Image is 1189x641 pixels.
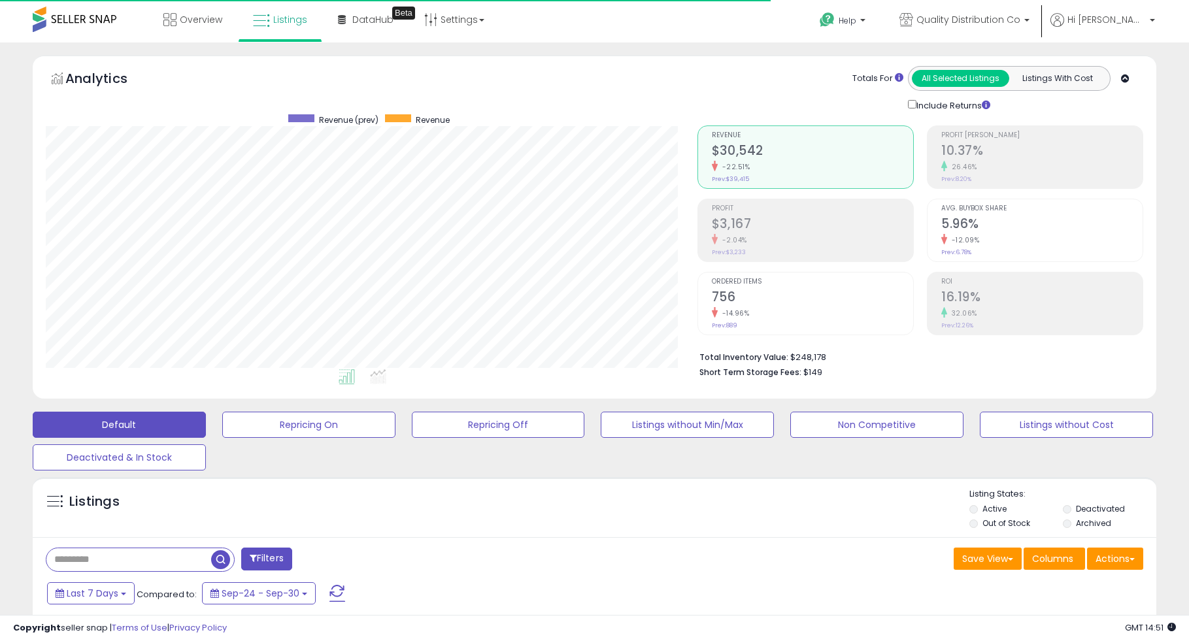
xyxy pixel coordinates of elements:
small: Prev: 6.78% [941,248,971,256]
button: Save View [954,548,1022,570]
span: $149 [803,366,822,378]
label: Active [982,503,1007,514]
li: $248,178 [699,348,1133,364]
span: Quality Distribution Co [916,13,1020,26]
a: Hi [PERSON_NAME] [1050,13,1155,42]
small: -12.09% [947,235,980,245]
span: Ordered Items [712,278,913,286]
div: Tooltip anchor [392,7,415,20]
button: Actions [1087,548,1143,570]
span: Help [839,15,856,26]
button: Non Competitive [790,412,963,438]
h5: Analytics [65,69,153,91]
small: Prev: 889 [712,321,737,329]
span: ROI [941,278,1143,286]
span: Listings [273,13,307,26]
span: Profit [712,205,913,212]
small: Prev: $39,415 [712,175,749,183]
h2: $30,542 [712,143,913,161]
button: Sep-24 - Sep-30 [202,582,316,604]
h2: 5.96% [941,216,1143,234]
label: Out of Stock [982,518,1030,529]
span: Last 7 Days [67,587,118,600]
button: Default [33,412,206,438]
div: Include Returns [898,97,1006,112]
a: Terms of Use [112,621,167,634]
span: Overview [180,13,222,26]
button: Listings without Min/Max [601,412,774,438]
h2: 756 [712,289,913,307]
small: Prev: 12.26% [941,321,973,329]
b: Short Term Storage Fees: [699,367,801,378]
small: -22.51% [718,162,750,172]
i: Get Help [819,12,835,28]
a: Privacy Policy [169,621,227,634]
span: Columns [1032,552,1073,565]
span: Profit [PERSON_NAME] [941,132,1143,139]
span: Compared to: [137,588,197,600]
p: Listing States: [969,488,1156,501]
button: Deactivated & In Stock [33,444,206,470]
button: Listings without Cost [980,412,1153,438]
span: Hi [PERSON_NAME] [1067,13,1146,26]
button: Filters [241,548,292,570]
small: -14.96% [718,308,750,318]
small: -2.04% [718,235,747,245]
h5: Listings [69,493,120,511]
label: Deactivated [1076,503,1125,514]
span: Revenue (prev) [319,114,378,125]
span: DataHub [352,13,394,26]
span: Revenue [712,132,913,139]
label: Archived [1076,518,1111,529]
button: Columns [1024,548,1085,570]
small: Prev: $3,233 [712,248,746,256]
button: Listings With Cost [1009,70,1106,87]
span: 2025-10-8 14:51 GMT [1125,621,1176,634]
h2: $3,167 [712,216,913,234]
strong: Copyright [13,621,61,634]
small: Prev: 8.20% [941,175,971,183]
button: Last 7 Days [47,582,135,604]
small: 26.46% [947,162,977,172]
span: Sep-24 - Sep-30 [222,587,299,600]
a: Help [809,2,879,42]
button: Repricing On [222,412,395,438]
button: Repricing Off [412,412,585,438]
h2: 10.37% [941,143,1143,161]
span: Revenue [416,114,450,125]
span: Avg. Buybox Share [941,205,1143,212]
button: All Selected Listings [912,70,1009,87]
small: 32.06% [947,308,977,318]
b: Total Inventory Value: [699,352,788,363]
h2: 16.19% [941,289,1143,307]
div: seller snap | | [13,622,227,634]
div: Totals For [852,73,903,85]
